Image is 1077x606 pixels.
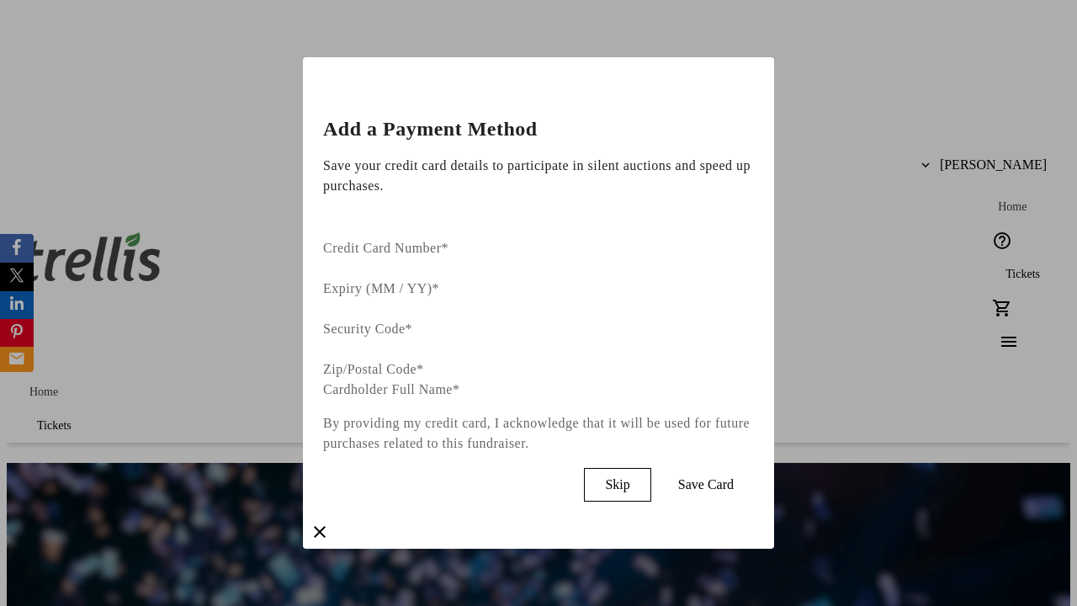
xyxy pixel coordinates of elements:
[323,281,439,295] label: Expiry (MM / YY)*
[323,241,448,255] label: Credit Card Number*
[303,515,337,549] button: close
[323,380,754,400] div: Cardholder Full Name*
[323,359,754,380] div: Zip/Postal Code*
[323,322,412,336] label: Security Code*
[678,477,734,492] span: Save Card
[323,258,754,279] iframe: Secure payment input frame
[323,339,754,359] iframe: Secure payment input frame
[323,119,754,139] h2: Add a Payment Method
[658,468,754,502] button: Save Card
[584,468,650,502] button: Skip
[323,413,754,454] p: By providing my credit card, I acknowledge that it will be used for future purchases related to t...
[323,156,754,196] p: Save your credit card details to participate in silent auctions and speed up purchases.
[605,477,629,492] span: Skip
[323,299,754,319] iframe: Secure payment input frame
